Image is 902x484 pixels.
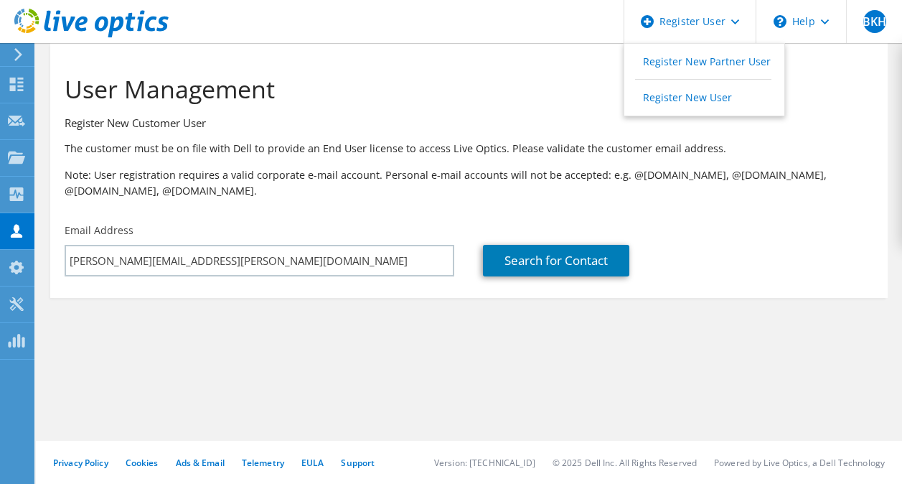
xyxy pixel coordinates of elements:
p: The customer must be on file with Dell to provide an End User license to access Live Optics. Plea... [65,141,873,157]
li: Version: [TECHNICAL_ID] [434,457,535,469]
a: Search for Contact [483,245,629,276]
a: Privacy Policy [53,457,108,469]
a: Cookies [126,457,159,469]
h3: Register New Customer User [65,115,873,131]
a: Ads & Email [176,457,225,469]
h1: User Management [65,74,866,104]
li: © 2025 Dell Inc. All Rights Reserved [553,457,697,469]
a: Telemetry [242,457,284,469]
label: Email Address [65,223,133,238]
a: Register New User [624,80,784,115]
svg: \n [774,15,786,28]
p: Note: User registration requires a valid corporate e-mail account. Personal e-mail accounts will ... [65,167,873,199]
span: BKH [863,10,886,33]
a: Register New Partner User [624,44,784,79]
li: Powered by Live Optics, a Dell Technology [714,457,885,469]
a: EULA [301,457,324,469]
a: Support [341,457,375,469]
